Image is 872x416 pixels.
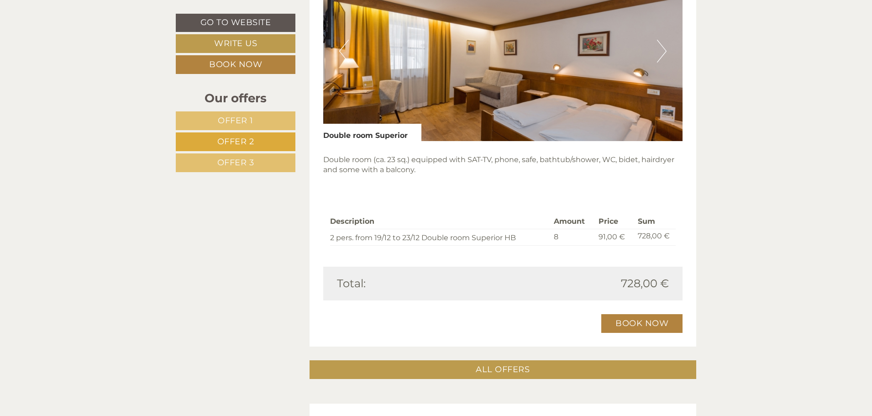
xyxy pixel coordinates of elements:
td: 2 pers. from 19/12 to 23/12 Double room Superior HB [330,229,551,246]
a: Write us [176,34,295,53]
div: Double room Superior [323,124,421,141]
a: Go to website [176,14,295,32]
th: Amount [550,215,595,229]
span: 91,00 € [599,232,625,241]
a: Book now [601,314,683,333]
div: Our offers [176,90,295,107]
span: Offer 2 [217,137,254,147]
a: ALL OFFERS [310,360,697,379]
th: Price [595,215,634,229]
span: Offer 1 [218,116,253,126]
small: 21:32 [14,44,117,51]
span: Offer 3 [217,158,254,168]
div: Total: [330,276,503,291]
th: Sum [634,215,676,229]
td: 8 [550,229,595,246]
td: 728,00 € [634,229,676,246]
button: Previous [339,40,349,63]
a: Book now [176,55,295,74]
button: Send [306,238,360,257]
span: 728,00 € [621,276,669,291]
div: Hotel [PERSON_NAME] [14,26,117,34]
th: Description [330,215,551,229]
div: Hello, how can we help you? [7,25,122,53]
button: Next [657,40,667,63]
div: [DATE] [163,7,198,22]
p: Double room (ca. 23 sq.) equipped with SAT-TV, phone, safe, bathtub/shower, WC, bidet, hairdryer ... [323,155,683,176]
